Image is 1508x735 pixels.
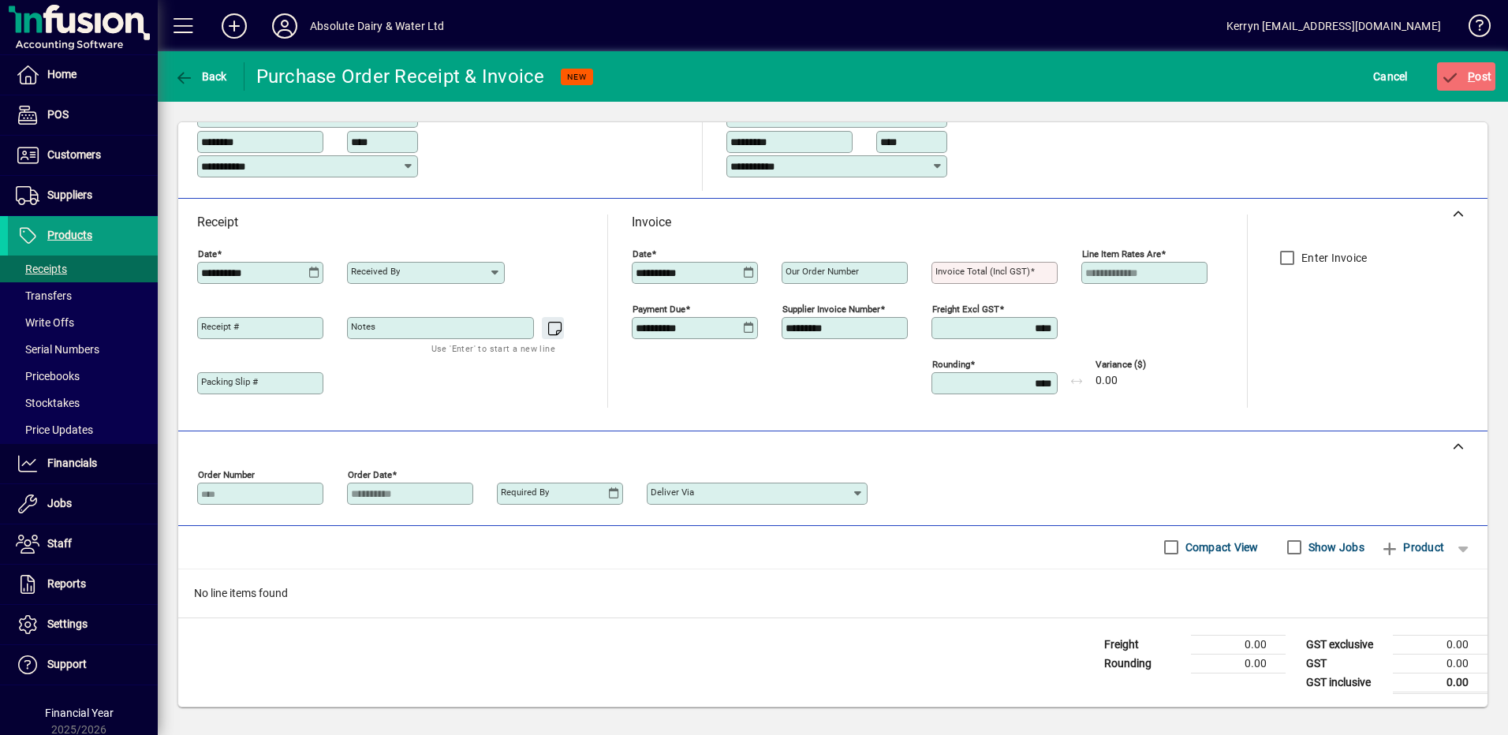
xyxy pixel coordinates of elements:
mat-label: Date [198,248,217,259]
mat-label: Notes [351,321,375,332]
a: Receipts [8,256,158,282]
span: Financials [47,457,97,469]
a: Stocktakes [8,390,158,416]
span: NEW [567,72,587,82]
label: Compact View [1182,539,1259,555]
div: Absolute Dairy & Water Ltd [310,13,445,39]
button: Cancel [1369,62,1412,91]
a: Transfers [8,282,158,309]
div: Purchase Order Receipt & Invoice [256,64,545,89]
span: Staff [47,537,72,550]
span: 0.00 [1096,375,1118,387]
a: Staff [8,524,158,564]
span: Products [47,229,92,241]
mat-label: Required by [501,487,549,498]
mat-label: Payment due [633,304,685,315]
td: Freight [1096,635,1191,654]
span: Home [47,68,77,80]
mat-label: Supplier invoice number [782,304,880,315]
td: GST inclusive [1298,673,1393,692]
span: Settings [47,617,88,630]
span: Suppliers [47,188,92,201]
a: Serial Numbers [8,336,158,363]
a: Support [8,645,158,685]
mat-hint: Use 'Enter' to start a new line [431,339,555,357]
a: Write Offs [8,309,158,336]
span: Price Updates [16,423,93,436]
a: POS [8,95,158,135]
td: 0.00 [1191,635,1286,654]
td: GST exclusive [1298,635,1393,654]
mat-label: Freight excl GST [932,304,999,315]
span: Product [1380,535,1444,560]
a: Suppliers [8,176,158,215]
span: Cancel [1373,64,1408,89]
mat-label: Deliver via [651,487,694,498]
span: POS [47,108,69,121]
button: Add [209,12,259,40]
span: Back [174,70,227,83]
mat-label: Received by [351,266,400,277]
a: Knowledge Base [1457,3,1488,54]
a: Settings [8,605,158,644]
mat-label: Rounding [932,359,970,370]
span: Support [47,658,87,670]
td: 0.00 [1393,635,1487,654]
div: No line items found [178,569,1487,617]
a: Price Updates [8,416,158,443]
span: Stocktakes [16,397,80,409]
td: 0.00 [1393,654,1487,673]
mat-label: Order number [198,469,255,480]
button: Profile [259,12,310,40]
span: Transfers [16,289,72,302]
mat-label: Order date [348,469,392,480]
span: Jobs [47,497,72,509]
span: Serial Numbers [16,343,99,356]
a: Pricebooks [8,363,158,390]
span: ost [1441,70,1492,83]
a: Financials [8,444,158,483]
app-page-header-button: Back [158,62,244,91]
a: Jobs [8,484,158,524]
td: Rounding [1096,654,1191,673]
button: Back [170,62,231,91]
span: Write Offs [16,316,74,329]
a: Home [8,55,158,95]
div: Kerryn [EMAIL_ADDRESS][DOMAIN_NAME] [1226,13,1441,39]
button: Product [1372,533,1452,562]
mat-label: Invoice Total (incl GST) [935,266,1030,277]
span: Customers [47,148,101,161]
mat-label: Receipt # [201,321,239,332]
mat-label: Our order number [786,266,859,277]
mat-label: Line item rates are [1082,248,1161,259]
span: Pricebooks [16,370,80,382]
mat-label: Packing Slip # [201,376,258,387]
label: Show Jobs [1305,539,1364,555]
span: Financial Year [45,707,114,719]
span: Reports [47,577,86,590]
td: GST [1298,654,1393,673]
mat-label: Date [633,248,651,259]
a: Customers [8,136,158,175]
a: Reports [8,565,158,604]
label: Enter Invoice [1298,250,1367,266]
td: 0.00 [1191,654,1286,673]
span: Variance ($) [1096,360,1190,370]
span: P [1468,70,1475,83]
span: Receipts [16,263,67,275]
td: 0.00 [1393,673,1487,692]
button: Post [1437,62,1496,91]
